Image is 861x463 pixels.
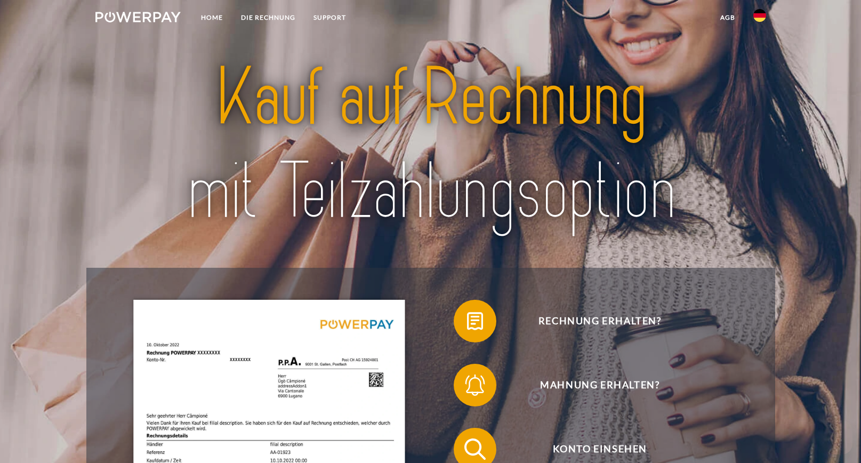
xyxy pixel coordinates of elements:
a: SUPPORT [304,8,355,27]
img: de [753,9,766,22]
a: DIE RECHNUNG [232,8,304,27]
img: qb_bill.svg [462,308,488,334]
span: Rechnung erhalten? [469,300,730,342]
iframe: Schaltfläche zum Öffnen des Messaging-Fensters [818,420,852,454]
img: logo-powerpay-white.svg [95,12,181,22]
img: qb_bell.svg [462,372,488,398]
span: Mahnung erhalten? [469,364,730,406]
button: Rechnung erhalten? [454,300,731,342]
a: agb [711,8,744,27]
button: Mahnung erhalten? [454,364,731,406]
img: qb_search.svg [462,436,488,462]
img: title-powerpay_de.svg [128,46,733,243]
a: Home [192,8,232,27]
